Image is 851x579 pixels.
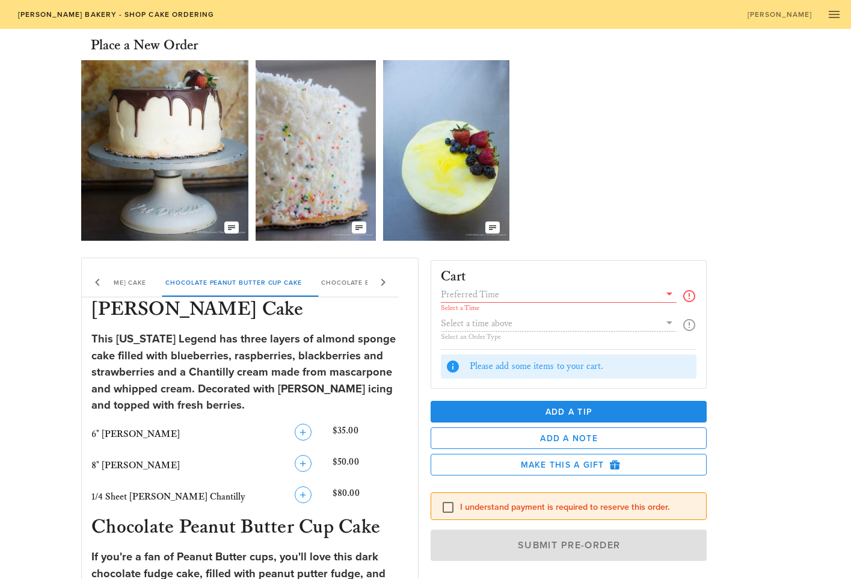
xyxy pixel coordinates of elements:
[312,268,447,297] div: Chocolate Butter Pecan Cake
[81,60,248,241] img: adomffm5ftbblbfbeqkk.jpg
[17,10,214,19] span: [PERSON_NAME] Bakery - Shop Cake Ordering
[441,459,697,470] span: Make this a Gift
[431,530,707,561] button: Submit Pre-Order
[89,515,411,542] h3: Chocolate Peanut Butter Cup Cake
[156,268,312,297] div: Chocolate Peanut Butter Cup Cake
[441,305,677,312] div: Select a Time
[383,60,509,241] img: vfgkldhn9pjhkwzhnerr.webp
[444,539,693,551] span: Submit Pre-Order
[460,501,697,513] label: I understand payment is required to reserve this order.
[441,270,467,284] h3: Cart
[739,6,820,23] a: [PERSON_NAME]
[91,491,245,503] span: 1/4 Sheet [PERSON_NAME] Chantilly
[91,429,180,440] span: 6" [PERSON_NAME]
[431,427,707,449] button: Add a Note
[330,484,411,510] div: $80.00
[470,360,692,373] div: Please add some items to your cart.
[330,421,411,448] div: $35.00
[91,36,198,55] h3: Place a New Order
[431,454,707,475] button: Make this a Gift
[10,6,222,23] a: [PERSON_NAME] Bakery - Shop Cake Ordering
[747,10,813,19] span: [PERSON_NAME]
[441,286,660,302] input: Preferred Time
[330,453,411,479] div: $50.00
[89,297,411,324] h3: [PERSON_NAME] Cake
[91,331,408,414] div: This [US_STATE] Legend has three layers of almond sponge cake filled with blueberries, raspberrie...
[256,60,376,241] img: qzl0ivbhpoir5jt3lnxe.jpg
[440,407,698,417] span: Add a Tip
[431,401,707,423] button: Add a Tip
[441,433,697,444] span: Add a Note
[91,460,180,471] span: 8" [PERSON_NAME]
